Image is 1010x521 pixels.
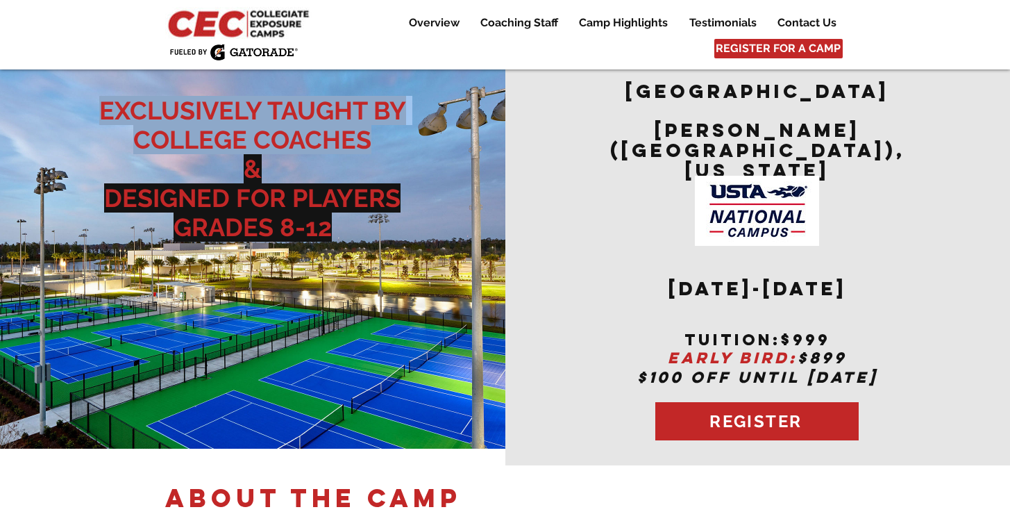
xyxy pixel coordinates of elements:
[668,276,847,300] span: [DATE]-[DATE]
[679,15,766,31] a: Testimonials
[402,15,466,31] p: Overview
[771,15,843,31] p: Contact Us
[387,15,846,31] nav: Site
[572,15,675,31] p: Camp Highlights
[684,330,830,349] span: tuition:$999
[174,213,332,242] span: GRADES 8-12
[798,348,847,367] span: $899
[668,348,798,367] span: EARLY BIRD:
[169,44,298,60] img: Fueled by Gatorade.png
[470,15,568,31] a: Coaching Staff
[716,41,841,56] span: REGISTER FOR A CAMP
[767,15,846,31] a: Contact Us
[637,367,877,387] span: $100 OFF UNTIL [DATE]
[695,176,819,246] img: USTA Campus image_edited.jpg
[625,79,889,103] span: [GEOGRAPHIC_DATA]
[244,154,262,183] span: &
[569,15,678,31] a: Camp Highlights
[165,482,462,514] span: ABOUT THE CAMP
[165,7,315,39] img: CEC Logo Primary_edited.jpg
[655,118,860,142] span: [PERSON_NAME]
[709,411,802,431] span: REGISTER
[610,138,905,182] span: ([GEOGRAPHIC_DATA]), [US_STATE]
[398,15,469,31] a: Overview
[473,15,565,31] p: Coaching Staff
[714,39,843,58] a: REGISTER FOR A CAMP
[99,96,406,154] span: EXCLUSIVELY TAUGHT BY COLLEGE COACHES
[104,183,401,213] span: DESIGNED FOR PLAYERS
[682,15,764,31] p: Testimonials
[655,402,859,440] a: REGISTER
